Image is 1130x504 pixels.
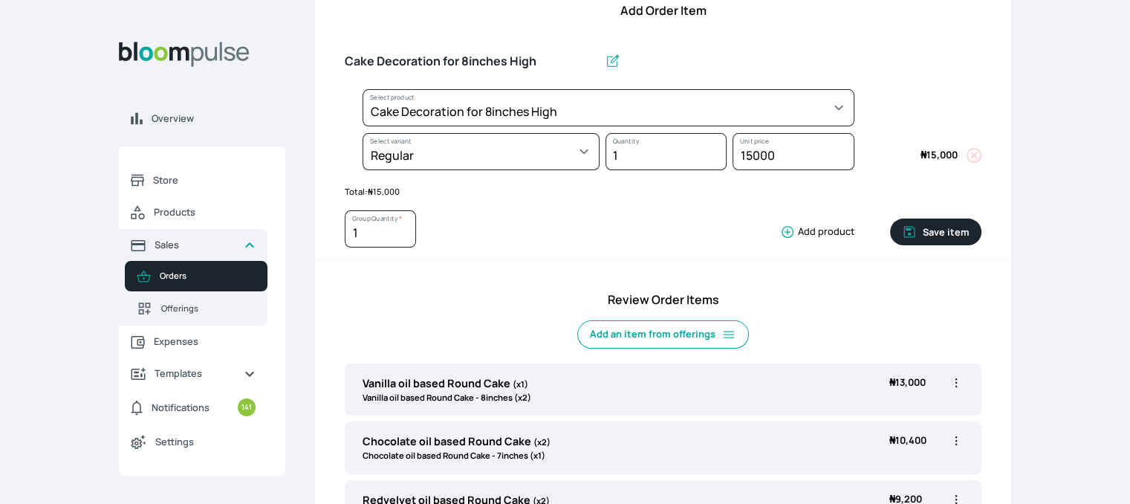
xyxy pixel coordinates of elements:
[119,326,267,358] a: Expenses
[920,148,926,161] span: ₦
[119,196,267,229] a: Products
[119,358,267,390] a: Templates
[160,270,256,282] span: Orders
[889,433,926,447] span: 10,400
[119,42,250,67] img: Bloom Logo
[119,103,285,135] a: Overview
[577,320,749,349] button: Add an item from offerings
[363,375,531,392] p: Vanilla oil based Round Cake
[154,335,256,349] span: Expenses
[155,435,256,449] span: Settings
[154,205,256,219] span: Products
[363,450,551,462] p: Chocolate oil based Round Cake - 7inches (x1)
[889,375,895,389] span: ₦
[119,390,267,425] a: Notifications141
[533,436,551,448] span: (x2)
[774,224,854,239] button: Add product
[119,229,267,261] a: Sales
[152,401,210,415] span: Notifications
[238,398,256,416] small: 141
[161,303,256,315] span: Offerings
[125,261,267,291] a: Orders
[315,1,1011,19] h4: Add Order Item
[363,433,551,450] p: Chocolate oil based Round Cake
[368,186,400,197] span: 15,000
[890,219,981,245] button: Save item
[345,46,599,77] input: Untitled group *
[119,164,267,196] a: Store
[345,186,981,198] p: Total:
[125,291,267,326] a: Offerings
[889,375,926,389] span: 13,000
[345,291,981,308] h4: Review Order Items
[368,186,373,197] span: ₦
[920,148,958,161] span: 15,000
[119,425,267,458] a: Settings
[363,392,531,404] p: Vanilla oil based Round Cake - 8inches (x2)
[513,378,528,390] span: (x1)
[155,238,232,252] span: Sales
[153,173,256,187] span: Store
[152,112,273,126] span: Overview
[889,433,895,447] span: ₦
[155,366,232,381] span: Templates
